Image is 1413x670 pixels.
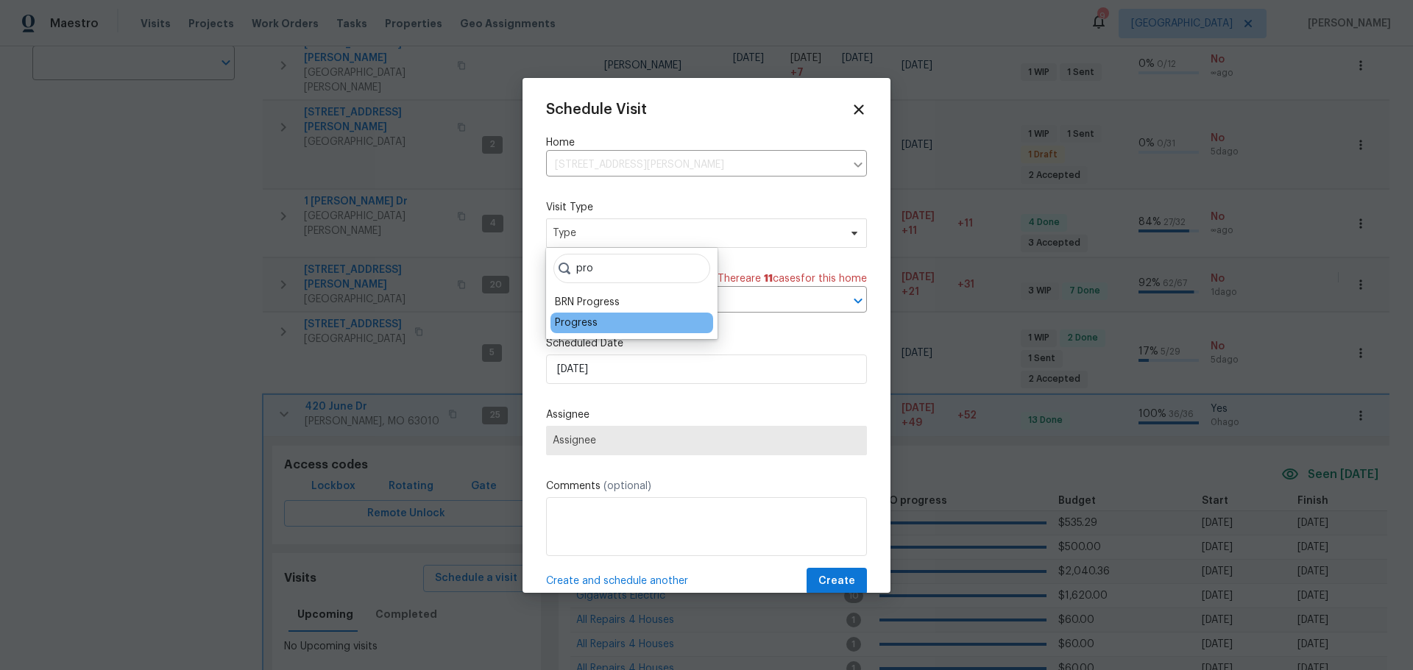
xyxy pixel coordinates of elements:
[553,226,839,240] span: Type
[555,295,620,310] div: BRN Progress
[546,479,867,493] label: Comments
[546,200,867,215] label: Visit Type
[546,102,647,117] span: Schedule Visit
[555,316,598,330] div: Progress
[848,291,868,311] button: Open
[553,435,860,446] span: Assignee
[807,568,867,595] button: Create
[546,354,867,384] input: M/D/YYYY
[718,271,867,286] span: There are case s for this home
[546,154,845,177] input: Enter in an address
[603,481,651,491] span: (optional)
[546,574,688,588] span: Create and schedule another
[546,407,867,422] label: Assignee
[764,274,773,284] span: 11
[851,101,867,118] span: Close
[546,135,867,150] label: Home
[546,336,867,351] label: Scheduled Date
[818,572,855,591] span: Create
